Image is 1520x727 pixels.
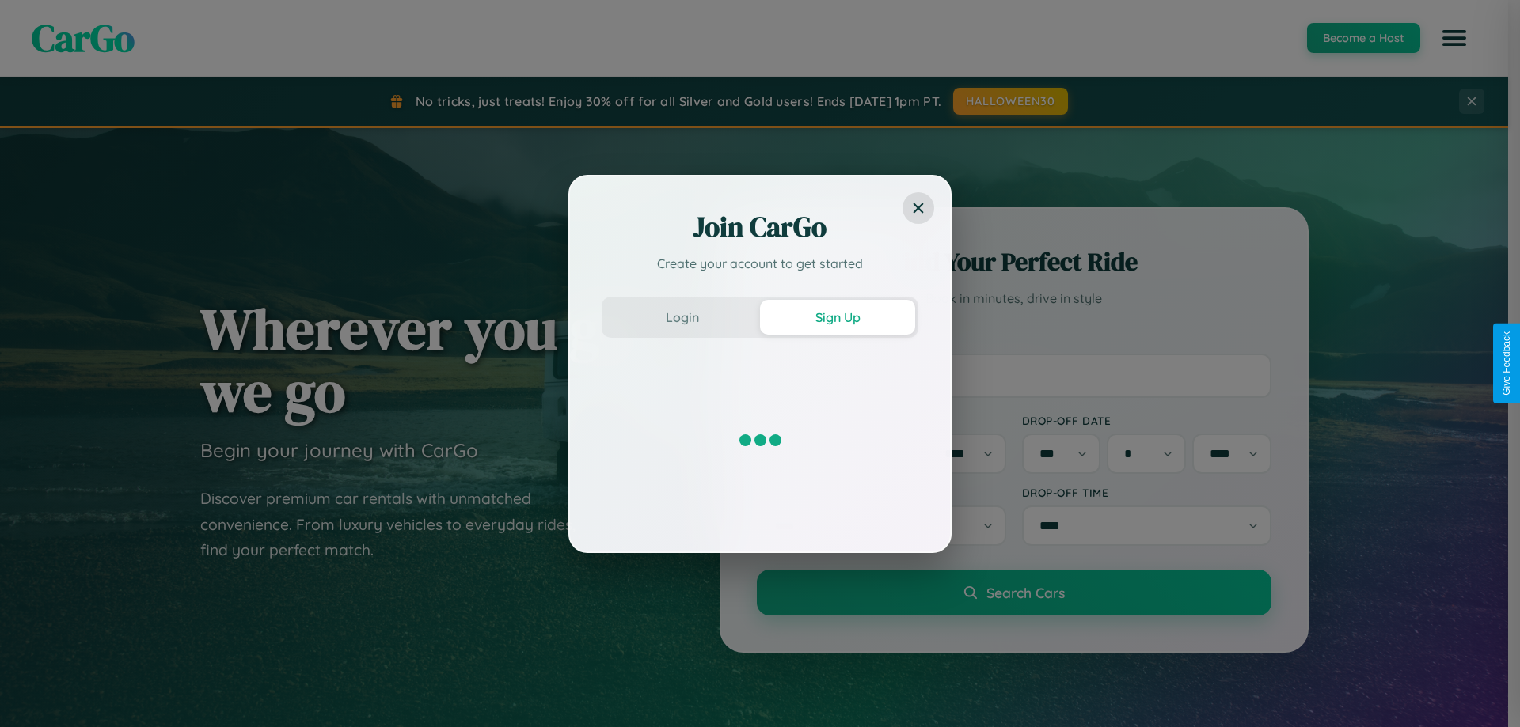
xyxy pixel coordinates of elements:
iframe: Intercom live chat [16,673,54,711]
button: Login [605,300,760,335]
div: Give Feedback [1501,331,1512,396]
p: Create your account to get started [602,254,918,273]
button: Sign Up [760,300,915,335]
h2: Join CarGo [602,208,918,246]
